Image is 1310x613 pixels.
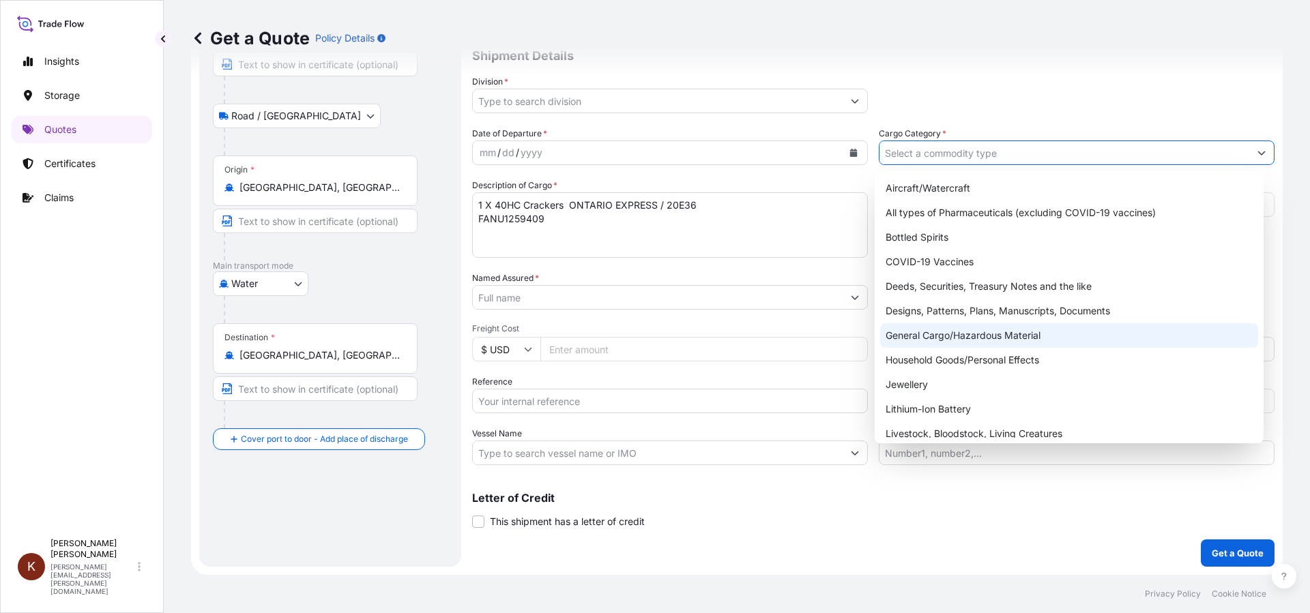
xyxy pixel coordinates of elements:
[1249,140,1274,165] button: Show suggestions
[880,323,1259,348] div: General Cargo/Hazardous Material
[213,376,418,401] input: Text to appear on certificate
[880,250,1259,274] div: COVID-19 Vaccines
[224,332,275,343] div: Destination
[880,397,1259,421] div: Lithium-Ion Battery
[473,89,843,113] input: Type to search division
[472,492,1275,503] p: Letter of Credit
[472,127,547,140] span: Date of Departure
[472,389,868,413] input: Your internal reference
[241,432,408,446] span: Cover port to door - Add place of discharge
[44,89,80,102] p: Storage
[224,164,254,175] div: Origin
[880,176,1259,200] div: Aircraft/Watercraft
[880,348,1259,372] div: Household Goods/Personal Effects
[191,27,310,49] p: Get a Quote
[50,538,135,560] p: [PERSON_NAME] [PERSON_NAME]
[1212,546,1264,560] p: Get a Quote
[213,271,308,296] button: Select transport
[497,145,501,161] div: /
[44,191,74,205] p: Claims
[239,348,401,362] input: Destination
[880,299,1259,323] div: Designs, Patterns, Plans, Manuscripts, Documents
[472,375,512,389] label: Reference
[880,200,1259,225] div: All types of Pharmaceuticals (excluding COVID-19 vaccines)
[519,145,544,161] div: year,
[315,31,375,45] p: Policy Details
[44,157,96,170] p: Certificates
[231,109,361,123] span: Road / [GEOGRAPHIC_DATA]
[879,440,1275,465] input: Number1, number2,...
[843,142,864,164] button: Calendar
[213,209,418,233] input: Text to appear on certificate
[473,440,843,465] input: Type to search vessel name or IMO
[213,260,448,271] p: Main transport mode
[472,271,539,285] label: Named Assured
[239,181,401,194] input: Origin
[231,277,258,290] span: Water
[516,145,519,161] div: /
[843,89,867,113] button: Show suggestions
[473,285,843,310] input: Full name
[879,140,1249,165] input: Select a commodity type
[1212,588,1266,599] p: Cookie Notice
[880,372,1259,397] div: Jewellery
[50,563,135,595] p: [PERSON_NAME][EMAIL_ADDRESS][PERSON_NAME][DOMAIN_NAME]
[843,285,867,310] button: Show suggestions
[44,55,79,68] p: Insights
[880,421,1259,446] div: Livestock, Bloodstock, Living Creatures
[472,323,868,334] span: Freight Cost
[27,560,35,573] span: K
[1145,588,1201,599] p: Privacy Policy
[843,440,867,465] button: Show suggestions
[472,179,557,192] label: Description of Cargo
[879,127,946,140] label: Cargo Category
[880,225,1259,250] div: Bottled Spirits
[213,104,381,128] button: Select transport
[44,123,76,136] p: Quotes
[490,515,645,528] span: This shipment has a letter of credit
[478,145,497,161] div: month,
[472,75,508,89] label: Division
[472,427,522,440] label: Vessel Name
[501,145,516,161] div: day,
[540,337,868,361] input: Enter amount
[880,274,1259,299] div: Deeds, Securities, Treasury Notes and the like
